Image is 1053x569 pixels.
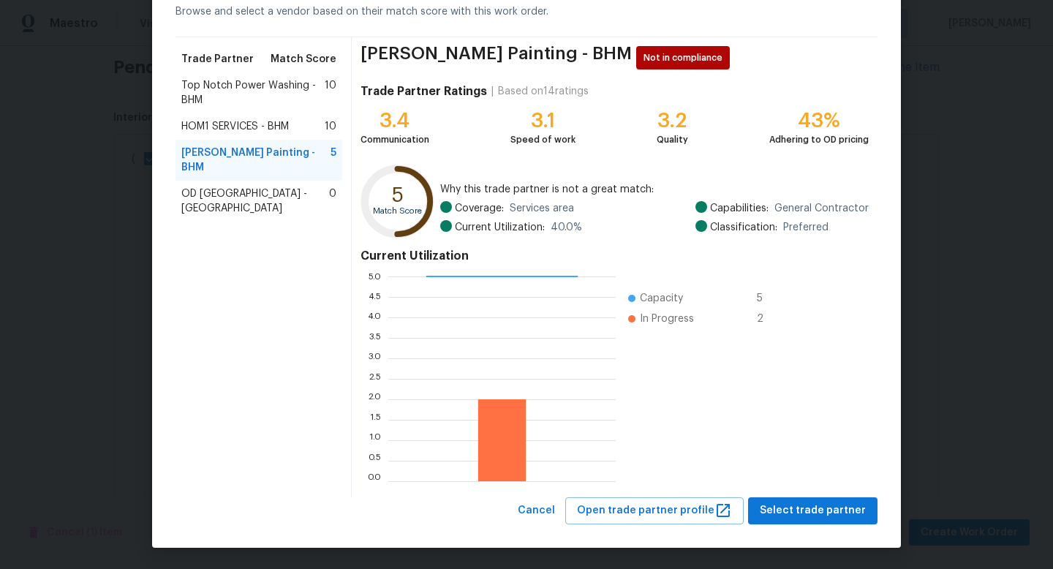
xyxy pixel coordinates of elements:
[181,78,325,108] span: Top Notch Power Washing - BHM
[710,220,777,235] span: Classification:
[361,132,429,147] div: Communication
[329,186,336,216] span: 0
[368,354,381,363] text: 3.0
[368,456,381,465] text: 0.5
[361,249,869,263] h4: Current Utilization
[181,146,331,175] span: [PERSON_NAME] Painting - BHM
[370,415,381,424] text: 1.5
[640,291,683,306] span: Capacity
[361,84,487,99] h4: Trade Partner Ratings
[640,312,694,326] span: In Progress
[325,78,336,108] span: 10
[512,497,561,524] button: Cancel
[181,52,254,67] span: Trade Partner
[748,497,877,524] button: Select trade partner
[510,201,574,216] span: Services area
[368,395,381,404] text: 2.0
[369,374,381,383] text: 2.5
[487,84,498,99] div: |
[373,207,422,215] text: Match Score
[181,119,289,134] span: HOM1 SERVICES - BHM
[367,313,381,322] text: 4.0
[369,334,381,342] text: 3.5
[710,201,769,216] span: Capabilities:
[769,113,869,128] div: 43%
[455,220,545,235] span: Current Utilization:
[657,113,688,128] div: 3.2
[361,46,632,69] span: [PERSON_NAME] Painting - BHM
[271,52,336,67] span: Match Score
[510,113,575,128] div: 3.1
[565,497,744,524] button: Open trade partner profile
[368,293,381,301] text: 4.5
[361,113,429,128] div: 3.4
[510,132,575,147] div: Speed of work
[498,84,589,99] div: Based on 14 ratings
[760,502,866,520] span: Select trade partner
[367,477,381,486] text: 0.0
[440,182,869,197] span: Why this trade partner is not a great match:
[368,272,381,281] text: 5.0
[551,220,582,235] span: 40.0 %
[643,50,728,65] span: Not in compliance
[331,146,336,175] span: 5
[455,201,504,216] span: Coverage:
[518,502,555,520] span: Cancel
[577,502,732,520] span: Open trade partner profile
[657,132,688,147] div: Quality
[757,312,780,326] span: 2
[369,436,381,445] text: 1.0
[769,132,869,147] div: Adhering to OD pricing
[783,220,829,235] span: Preferred
[325,119,336,134] span: 10
[392,185,404,206] text: 5
[774,201,869,216] span: General Contractor
[181,186,329,216] span: OD [GEOGRAPHIC_DATA] - [GEOGRAPHIC_DATA]
[757,291,780,306] span: 5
